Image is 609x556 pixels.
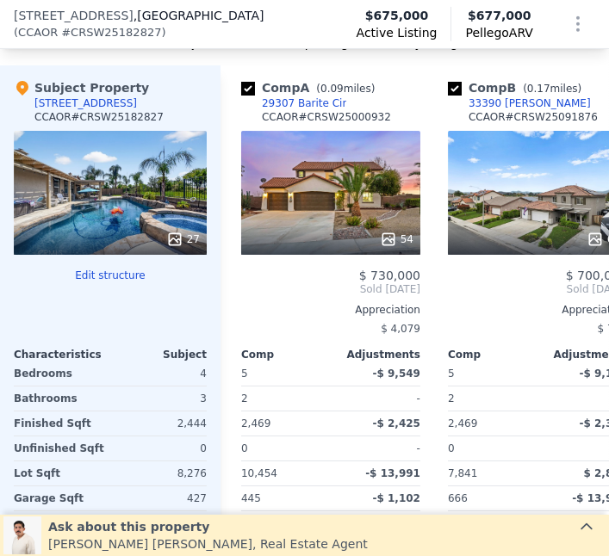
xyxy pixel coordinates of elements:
div: 3 [114,386,207,411]
div: Comp A [241,79,382,96]
div: 33390 [PERSON_NAME] [469,96,591,110]
div: Characteristics [14,348,110,361]
div: - [334,386,420,411]
div: 8,276 [114,461,207,485]
span: 0 [448,442,455,454]
div: 2 [241,386,327,411]
a: 33390 [PERSON_NAME] [448,96,591,110]
div: Subject [110,348,207,361]
a: 29307 Barite Cir [241,96,346,110]
span: # CRSW25182827 [61,24,161,41]
span: -$ 9,549 [373,368,420,380]
span: 10,454 [241,467,277,479]
span: 445 [241,492,261,504]
div: 2004 [448,511,534,535]
div: CCAOR # CRSW25182827 [34,110,164,124]
span: CCAOR [18,24,58,41]
span: $ 730,000 [359,269,420,282]
span: Sold [DATE] [241,282,420,296]
div: Bathrooms [14,386,107,411]
div: 4 [114,361,207,386]
button: Edit structure [14,269,207,282]
div: 27 [166,231,200,248]
div: 54 [380,231,413,248]
div: Garage Sqft [14,486,107,510]
div: Comp B [448,79,588,96]
span: 2,469 [241,417,270,429]
div: 2,444 [114,411,207,436]
span: , [GEOGRAPHIC_DATA] [134,7,264,24]
div: [STREET_ADDRESS] [34,96,137,110]
span: $ 4,079 [381,323,420,335]
div: 2 [448,386,534,411]
span: 7,841 [448,467,477,479]
span: 0.09 [320,83,344,95]
div: Adjustments [331,348,420,361]
span: $675,000 [365,7,429,24]
span: 5 [448,368,455,380]
span: 666 [448,492,468,504]
div: Unfinished Sqft [14,436,107,460]
div: 2005 [241,511,327,535]
span: -$ 1,102 [373,492,420,504]
img: Leo Gutierrez [3,516,41,554]
div: 29307 Barite Cir [262,96,346,110]
button: Show Options [561,7,595,41]
div: Year Built [14,511,107,535]
div: CCAOR # CRSW25000932 [262,110,391,124]
div: 2004 [114,511,207,535]
span: $677,000 [468,9,531,22]
div: - [334,511,420,535]
div: CCAOR # CRSW25091876 [469,110,598,124]
div: Comp [241,348,331,361]
span: -$ 13,991 [365,467,420,479]
div: ( ) [14,24,166,41]
span: 0.17 [527,83,550,95]
span: 5 [241,368,248,380]
div: Bedrooms [14,361,107,386]
span: ( miles) [516,83,588,95]
div: 0 [114,436,207,460]
div: Comp [448,348,538,361]
span: 2,469 [448,417,477,429]
div: Lot Sqft [14,461,107,485]
span: ( miles) [309,83,382,95]
span: 0 [241,442,248,454]
div: Finished Sqft [14,411,107,436]
div: Subject Property [14,79,149,96]
div: - [334,436,420,460]
div: Ask about this property [48,518,368,535]
div: 427 [114,486,207,510]
div: Appreciation [241,303,420,317]
span: -$ 2,425 [373,417,420,429]
span: Pellego ARV [465,24,533,41]
span: [STREET_ADDRESS] [14,7,134,24]
div: [PERSON_NAME] [PERSON_NAME] , Real Estate Agent [48,535,368,553]
span: Active Listing [357,24,438,41]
